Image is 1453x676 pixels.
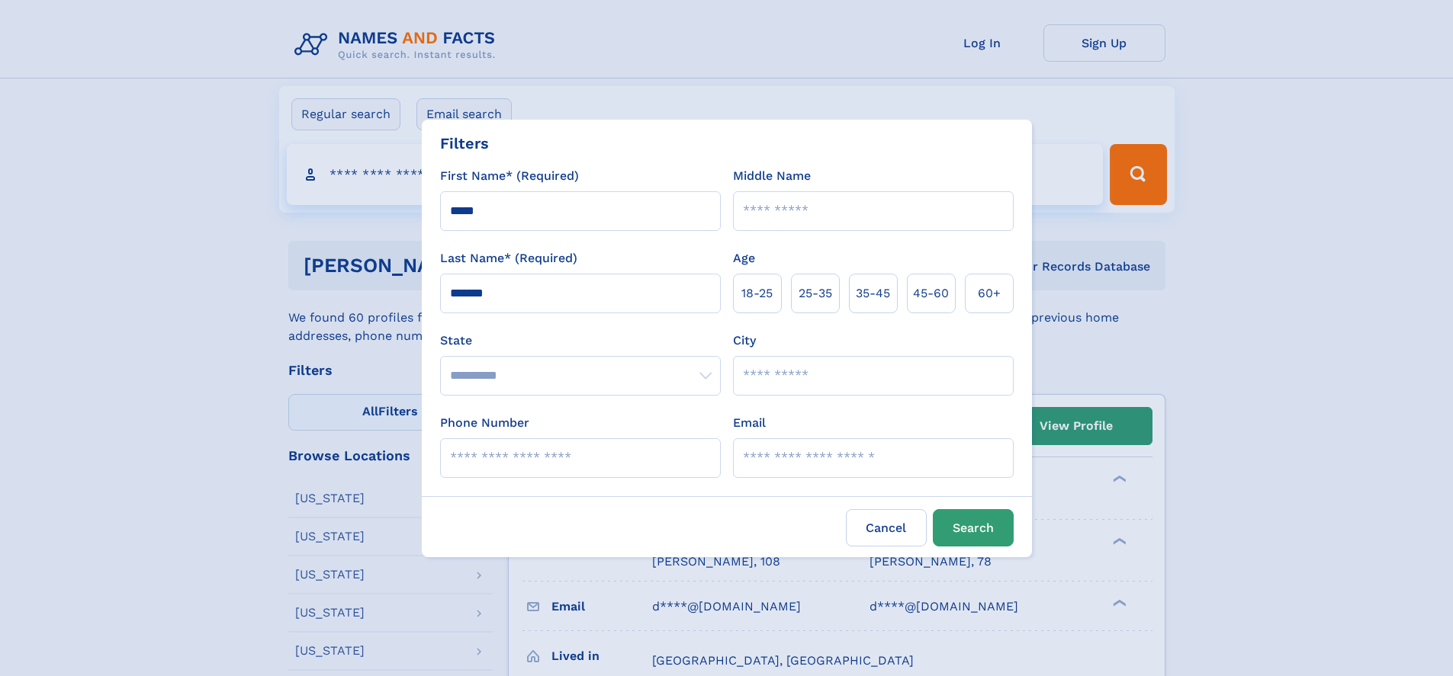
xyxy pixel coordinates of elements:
[733,249,755,268] label: Age
[856,284,890,303] span: 35‑45
[440,332,721,350] label: State
[933,509,1014,546] button: Search
[440,414,529,432] label: Phone Number
[799,284,832,303] span: 25‑35
[733,167,811,185] label: Middle Name
[440,132,489,155] div: Filters
[741,284,773,303] span: 18‑25
[733,332,756,350] label: City
[846,509,927,546] label: Cancel
[913,284,949,303] span: 45‑60
[978,284,1001,303] span: 60+
[440,249,577,268] label: Last Name* (Required)
[440,167,579,185] label: First Name* (Required)
[733,414,766,432] label: Email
